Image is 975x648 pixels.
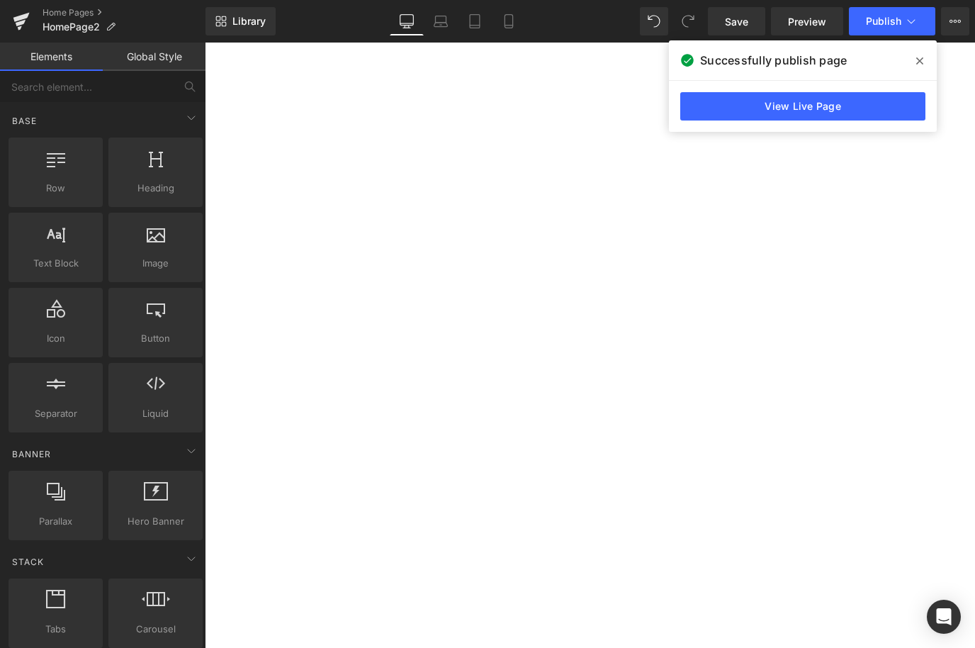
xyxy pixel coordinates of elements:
[674,7,702,35] button: Redo
[103,43,205,71] a: Global Style
[113,622,198,637] span: Carousel
[771,7,843,35] a: Preview
[11,447,52,461] span: Banner
[113,256,198,271] span: Image
[113,406,198,421] span: Liquid
[232,15,266,28] span: Library
[43,21,100,33] span: HomePage2
[390,7,424,35] a: Desktop
[849,7,935,35] button: Publish
[13,622,98,637] span: Tabs
[866,16,901,27] span: Publish
[11,555,45,569] span: Stack
[492,7,526,35] a: Mobile
[458,7,492,35] a: Tablet
[13,331,98,346] span: Icon
[13,514,98,529] span: Parallax
[13,406,98,421] span: Separator
[941,7,969,35] button: More
[113,181,198,196] span: Heading
[13,181,98,196] span: Row
[640,7,668,35] button: Undo
[927,600,961,634] div: Open Intercom Messenger
[424,7,458,35] a: Laptop
[113,331,198,346] span: Button
[725,14,748,29] span: Save
[680,92,925,121] a: View Live Page
[13,256,98,271] span: Text Block
[11,114,38,128] span: Base
[205,7,276,35] a: New Library
[43,7,205,18] a: Home Pages
[788,14,826,29] span: Preview
[700,52,847,69] span: Successfully publish page
[113,514,198,529] span: Hero Banner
